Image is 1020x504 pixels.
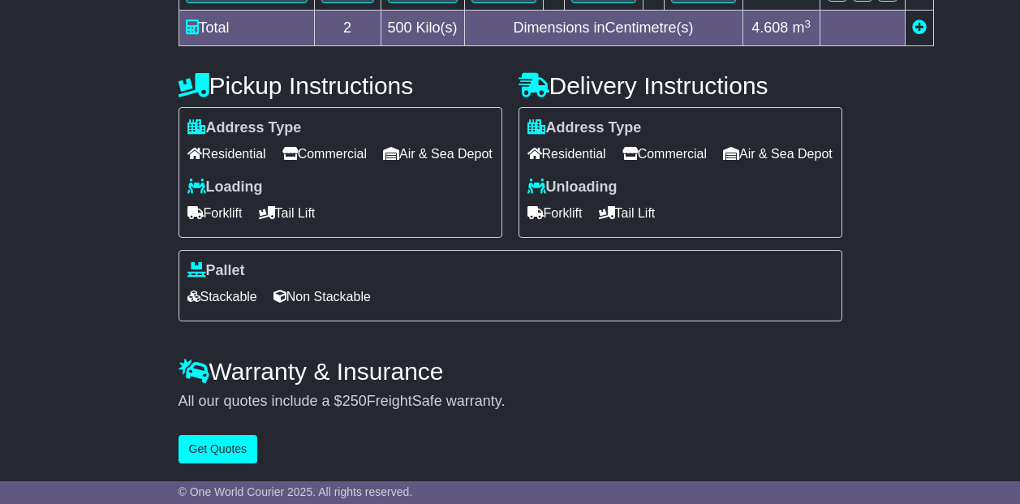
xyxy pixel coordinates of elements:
h4: Delivery Instructions [519,72,842,99]
td: Kilo(s) [381,11,464,46]
span: Tail Lift [599,200,656,226]
span: 500 [388,19,412,36]
span: Air & Sea Depot [723,141,833,166]
span: Commercial [282,141,367,166]
span: Air & Sea Depot [383,141,493,166]
label: Address Type [527,119,642,137]
h4: Warranty & Insurance [179,358,842,385]
span: Tail Lift [259,200,316,226]
span: Forklift [187,200,243,226]
span: m [792,19,811,36]
span: Commercial [622,141,707,166]
a: Add new item [912,19,927,36]
label: Pallet [187,262,245,280]
h4: Pickup Instructions [179,72,502,99]
span: 4.608 [751,19,788,36]
span: Residential [187,141,266,166]
label: Loading [187,179,263,196]
span: Forklift [527,200,583,226]
span: Residential [527,141,606,166]
div: All our quotes include a $ FreightSafe warranty. [179,393,842,411]
sup: 3 [804,18,811,30]
label: Unloading [527,179,618,196]
span: 250 [342,393,367,409]
td: Dimensions in Centimetre(s) [464,11,742,46]
span: © One World Courier 2025. All rights reserved. [179,485,413,498]
span: Non Stackable [273,284,371,309]
td: Total [179,11,314,46]
button: Get Quotes [179,435,258,463]
td: 2 [314,11,381,46]
span: Stackable [187,284,257,309]
label: Address Type [187,119,302,137]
